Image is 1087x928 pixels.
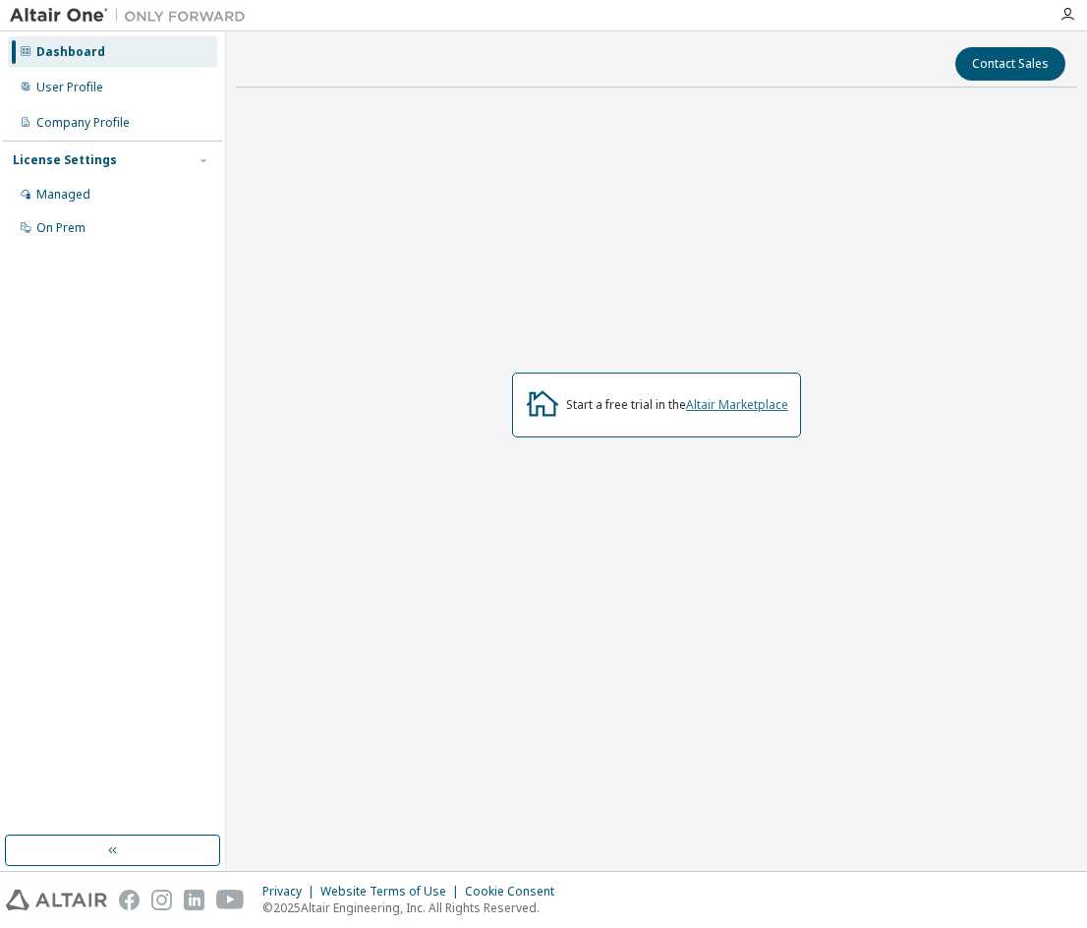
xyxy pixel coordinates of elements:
[955,47,1065,81] button: Contact Sales
[465,884,566,899] div: Cookie Consent
[151,890,172,910] img: instagram.svg
[686,396,788,413] a: Altair Marketplace
[320,884,465,899] div: Website Terms of Use
[119,890,140,910] img: facebook.svg
[6,890,107,910] img: altair_logo.svg
[566,397,788,413] div: Start a free trial in the
[262,884,320,899] div: Privacy
[36,115,130,131] div: Company Profile
[36,44,105,60] div: Dashboard
[36,187,90,203] div: Managed
[262,899,566,916] p: © 2025 Altair Engineering, Inc. All Rights Reserved.
[10,6,256,26] img: Altair One
[13,152,117,168] div: License Settings
[36,80,103,95] div: User Profile
[36,220,86,236] div: On Prem
[184,890,204,910] img: linkedin.svg
[216,890,245,910] img: youtube.svg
